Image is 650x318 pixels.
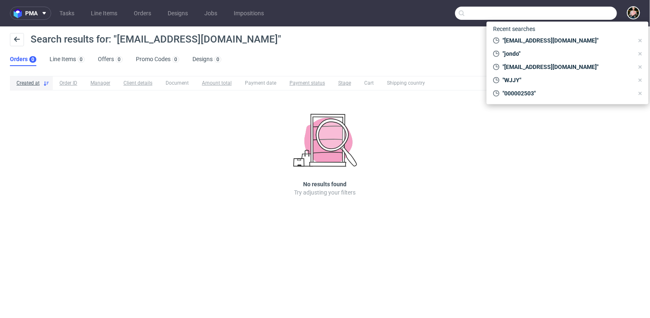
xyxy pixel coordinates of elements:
div: 0 [31,57,34,62]
a: Line Items [86,7,122,20]
span: Manager [90,80,110,87]
a: Tasks [55,7,79,20]
h3: No results found [304,180,347,188]
span: Payment date [245,80,276,87]
div: 0 [80,57,83,62]
span: Amount total [202,80,232,87]
span: "jondo" [500,50,634,58]
span: Search results for: "[EMAIL_ADDRESS][DOMAIN_NAME]" [31,33,281,45]
a: Offers0 [98,53,123,66]
span: "000002503" [500,89,634,97]
a: Impositions [229,7,269,20]
a: Jobs [199,7,222,20]
span: "WJJY" [500,76,634,84]
a: Orders [129,7,156,20]
a: Promo Codes0 [136,53,179,66]
span: Created at [17,80,40,87]
img: logo [14,9,25,18]
img: Marta Tomaszewska [628,7,639,19]
div: 0 [174,57,177,62]
span: "[EMAIL_ADDRESS][DOMAIN_NAME]" [500,63,634,71]
span: Cart [364,80,374,87]
span: Payment status [289,80,325,87]
span: Client details [123,80,152,87]
span: Order ID [59,80,77,87]
a: Designs [163,7,193,20]
span: pma [25,10,38,16]
span: "[EMAIL_ADDRESS][DOMAIN_NAME]" [500,36,634,45]
span: Document [166,80,189,87]
p: Try adjusting your filters [294,188,356,197]
span: Stage [338,80,351,87]
div: 0 [216,57,219,62]
a: Line Items0 [50,53,85,66]
button: pma [10,7,51,20]
span: Recent searches [490,22,539,36]
a: Designs0 [192,53,221,66]
div: 0 [118,57,121,62]
span: Shipping country [387,80,425,87]
a: Orders0 [10,53,36,66]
